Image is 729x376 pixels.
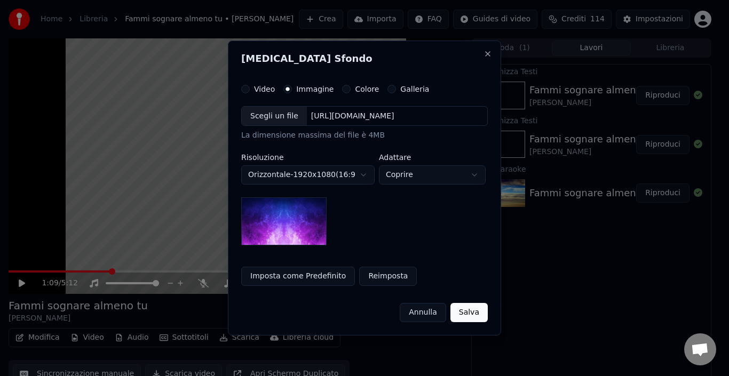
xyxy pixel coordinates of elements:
button: Imposta come Predefinito [241,267,355,286]
div: [URL][DOMAIN_NAME] [307,111,399,122]
h2: [MEDICAL_DATA] Sfondo [241,54,488,63]
label: Immagine [296,85,334,93]
button: Annulla [400,303,446,322]
label: Colore [355,85,379,93]
button: Reimposta [359,267,417,286]
div: Scegli un file [242,107,307,126]
label: Galleria [400,85,429,93]
label: Video [254,85,275,93]
button: Salva [450,303,488,322]
div: La dimensione massima del file è 4MB [241,131,488,141]
label: Risoluzione [241,154,375,161]
label: Adattare [379,154,486,161]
